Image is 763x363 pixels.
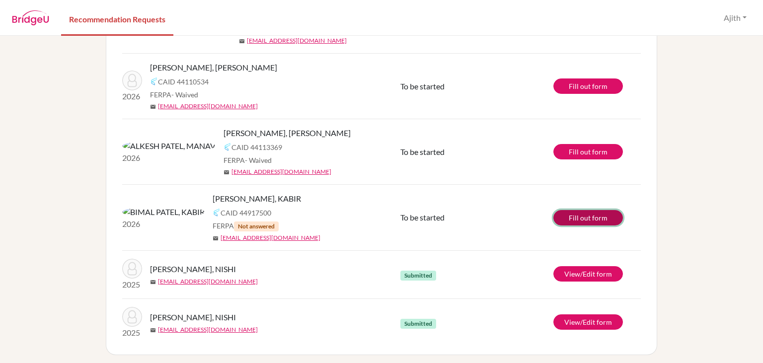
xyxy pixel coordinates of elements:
[122,259,142,279] img: ASHOKBHAI DOBARIYA, NISHI
[150,89,198,100] span: FERPA
[400,81,445,91] span: To be started
[150,263,236,275] span: [PERSON_NAME], NISHI
[122,71,142,90] img: GAUTAMBHAI PATEL, KARAN
[171,90,198,99] span: - Waived
[61,1,173,36] a: Recommendation Requests
[213,209,221,217] img: Common App logo
[224,127,351,139] span: [PERSON_NAME], [PERSON_NAME]
[122,140,216,152] img: ALKESH PATEL, MANAV
[158,102,258,111] a: [EMAIL_ADDRESS][DOMAIN_NAME]
[213,193,301,205] span: [PERSON_NAME], KABIR
[239,38,245,44] span: mail
[224,143,231,151] img: Common App logo
[158,76,209,87] span: CAID 44110534
[158,325,258,334] a: [EMAIL_ADDRESS][DOMAIN_NAME]
[150,104,156,110] span: mail
[553,78,623,94] a: Fill out form
[122,218,205,230] p: 2026
[150,327,156,333] span: mail
[221,233,320,242] a: [EMAIL_ADDRESS][DOMAIN_NAME]
[400,271,436,281] span: Submitted
[150,62,277,73] span: [PERSON_NAME], [PERSON_NAME]
[231,167,331,176] a: [EMAIL_ADDRESS][DOMAIN_NAME]
[553,266,623,282] a: View/Edit form
[553,144,623,159] a: Fill out form
[150,279,156,285] span: mail
[400,147,445,156] span: To be started
[224,155,272,165] span: FERPA
[150,77,158,85] img: Common App logo
[213,220,279,231] span: FERPA
[400,213,445,222] span: To be started
[12,10,49,25] img: BridgeU logo
[400,319,436,329] span: Submitted
[213,235,219,241] span: mail
[234,221,279,231] span: Not answered
[122,327,142,339] p: 2025
[224,169,229,175] span: mail
[553,210,623,225] a: Fill out form
[122,90,142,102] p: 2026
[158,277,258,286] a: [EMAIL_ADDRESS][DOMAIN_NAME]
[247,36,347,45] a: [EMAIL_ADDRESS][DOMAIN_NAME]
[553,314,623,330] a: View/Edit form
[122,152,216,164] p: 2026
[231,142,282,152] span: CAID 44113369
[245,156,272,164] span: - Waived
[150,311,236,323] span: [PERSON_NAME], NISHI
[221,208,271,218] span: CAID 44917500
[122,206,205,218] img: BIMAL PATEL, KABIR
[719,8,751,27] button: Ajith
[122,307,142,327] img: ASHOKBHAI DOBARIYA, NISHI
[122,279,142,290] p: 2025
